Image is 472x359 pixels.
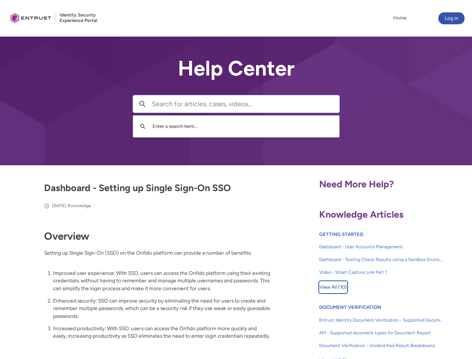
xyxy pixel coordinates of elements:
a: Dashboard - Testing Check Results using a Sandbox Environment [319,253,443,266]
p: Setting up Single Sign-On (SSO) on the Onfido platform can provide a number of benefits: [44,249,271,264]
li: Knowledge [68,202,91,209]
h2: Help Center [133,57,340,80]
p: Enhanced security: SSO can improve security by eliminating the need for users to create and remem... [53,297,271,320]
input: Search for articles, cases, videos... [152,95,339,113]
button: Search [133,95,152,113]
p: Improved user experience: With SSO, users can access the Onfido platform using their existing cre... [53,269,271,292]
a: Home [391,12,408,24]
span: Enter a search term... [152,123,198,129]
button: Log in [438,12,465,24]
a: Entrust Identity Document Verification - Supported Document type and size [319,314,443,326]
a: Document Verification - Unidentified Result Breakdowns [319,339,443,352]
button: Search [137,119,149,134]
span: API - Supported document types for Document Report [319,329,443,336]
span: [DATE] [52,203,66,208]
p: Increased productivity: With SSO, users can access the Onfido platform more quickly and easily, i... [53,325,271,340]
span: Dashboard - Testing Check Results using a Sandbox Environment [319,256,443,263]
span: Need More Help? [319,178,394,190]
a: GETTING STARTED [319,231,363,237]
span: Video - Smart Capture Link Part 1 [319,269,443,276]
a: Dashboard - User Accounts Management [319,240,443,253]
span: Entrust Identity Document Verification - Supported Document type and size [319,317,443,323]
button: View All (10) [319,281,347,293]
span: Document Verification - Unidentified Result Breakdowns [319,342,443,349]
span: View All (10) [320,282,347,293]
a: Video - Smart Capture Link Part 1 [319,266,443,279]
h2: Dashboard - Setting up Single Sign-On SSO [44,181,271,195]
span: Knowledge Articles [319,209,404,220]
a: DOCUMENT VERIFICATION [319,304,381,310]
strong: Overview [44,230,89,242]
a: API - Supported document types for Document Report [319,326,443,339]
span: Dashboard - User Accounts Management [319,243,443,250]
